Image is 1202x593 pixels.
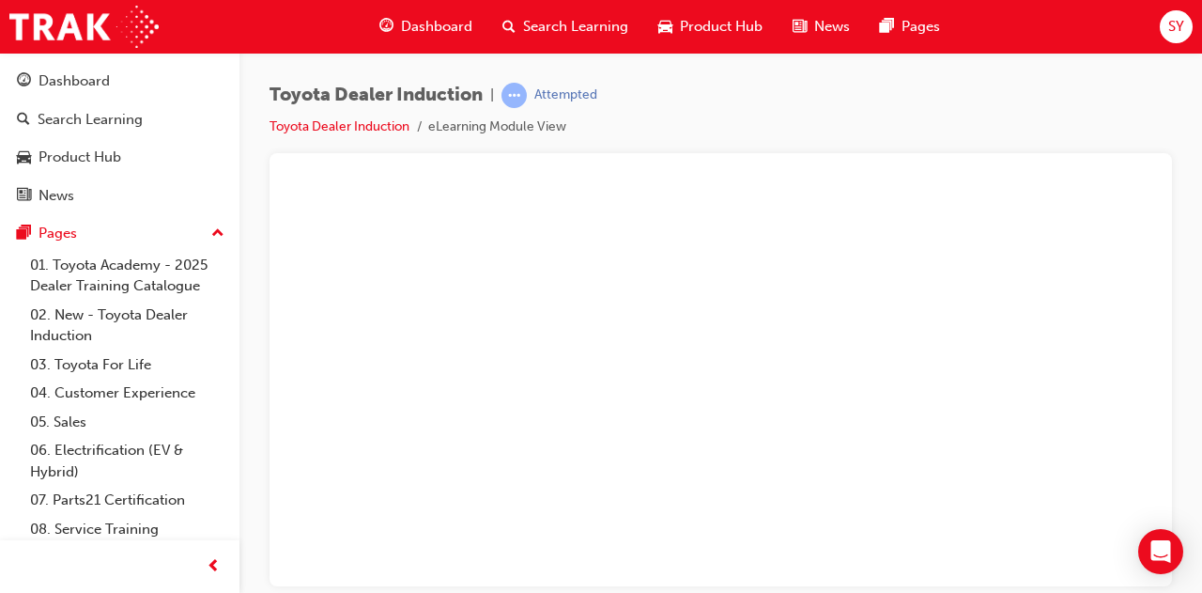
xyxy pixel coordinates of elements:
[23,351,232,380] a: 03. Toyota For Life
[901,16,940,38] span: Pages
[8,60,232,216] button: DashboardSearch LearningProduct HubNews
[207,555,221,579] span: prev-icon
[1168,16,1184,38] span: SY
[23,251,232,301] a: 01. Toyota Academy - 2025 Dealer Training Catalogue
[658,15,672,39] span: car-icon
[211,222,224,246] span: up-icon
[523,16,628,38] span: Search Learning
[8,140,232,175] a: Product Hub
[17,73,31,90] span: guage-icon
[23,301,232,351] a: 02. New - Toyota Dealer Induction
[39,185,74,207] div: News
[643,8,778,46] a: car-iconProduct Hub
[680,16,763,38] span: Product Hub
[8,64,232,99] a: Dashboard
[8,216,232,251] button: Pages
[814,16,850,38] span: News
[23,436,232,486] a: 06. Electrification (EV & Hybrid)
[17,149,31,166] span: car-icon
[39,147,121,168] div: Product Hub
[23,486,232,515] a: 07. Parts21 Certification
[534,86,597,104] div: Attempted
[778,8,865,46] a: news-iconNews
[487,8,643,46] a: search-iconSearch Learning
[17,188,31,205] span: news-icon
[17,226,31,242] span: pages-icon
[8,102,232,137] a: Search Learning
[379,15,393,39] span: guage-icon
[9,6,159,48] img: Trak
[270,85,483,106] span: Toyota Dealer Induction
[270,118,409,134] a: Toyota Dealer Induction
[401,16,472,38] span: Dashboard
[1160,10,1193,43] button: SY
[490,85,494,106] span: |
[23,379,232,408] a: 04. Customer Experience
[23,408,232,437] a: 05. Sales
[23,515,232,544] a: 08. Service Training
[793,15,807,39] span: news-icon
[428,117,566,138] li: eLearning Module View
[17,112,30,129] span: search-icon
[39,70,110,92] div: Dashboard
[39,223,77,244] div: Pages
[38,109,143,131] div: Search Learning
[8,179,232,213] a: News
[364,8,487,46] a: guage-iconDashboard
[1138,529,1183,574] div: Open Intercom Messenger
[880,15,894,39] span: pages-icon
[865,8,955,46] a: pages-iconPages
[501,83,527,108] span: learningRecordVerb_ATTEMPT-icon
[502,15,516,39] span: search-icon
